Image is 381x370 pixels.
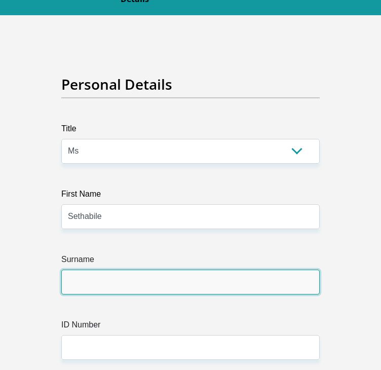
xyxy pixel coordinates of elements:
[61,253,320,270] label: Surname
[61,270,320,294] input: Surname
[61,204,320,229] input: First Name
[61,76,320,93] h2: Personal Details
[61,319,320,335] label: ID Number
[61,188,320,204] label: First Name
[61,335,320,360] input: ID Number
[61,123,320,139] label: Title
